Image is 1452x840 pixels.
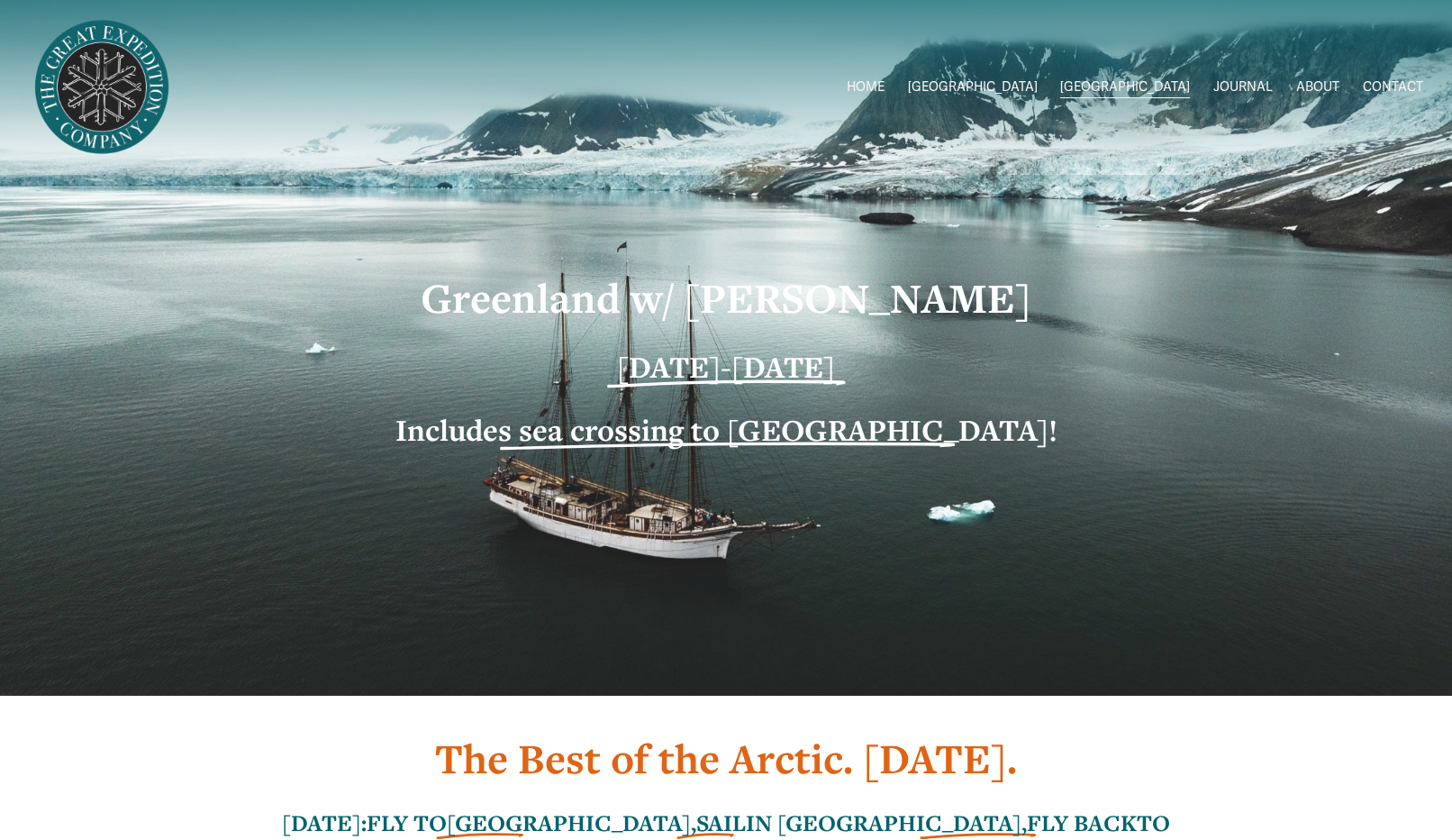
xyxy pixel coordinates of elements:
strong: [DATE]-[DATE] [617,347,835,387]
a: CONTACT [1363,75,1423,101]
strong: FLY TO [367,808,447,838]
a: JOURNAL [1213,75,1273,101]
a: folder dropdown [908,75,1038,101]
strong: Greenland w/ [PERSON_NAME] [421,270,1031,325]
span: [GEOGRAPHIC_DATA] [908,76,1038,99]
strong: The Best of the Arctic. [DATE]. [435,731,1017,786]
span: [GEOGRAPHIC_DATA] [1060,76,1190,99]
strong: Includes sea crossing to [GEOGRAPHIC_DATA]! [395,410,1057,450]
a: HOME [847,75,885,101]
strong: [GEOGRAPHIC_DATA], [447,808,696,838]
strong: FLY BACK [1027,808,1137,838]
img: Arctic Expeditions [29,14,175,160]
strong: IN [GEOGRAPHIC_DATA], [746,808,1027,838]
strong: [DATE]: [282,808,367,838]
strong: SAIL [696,808,746,838]
a: ABOUT [1296,75,1339,101]
a: folder dropdown [1060,75,1190,101]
